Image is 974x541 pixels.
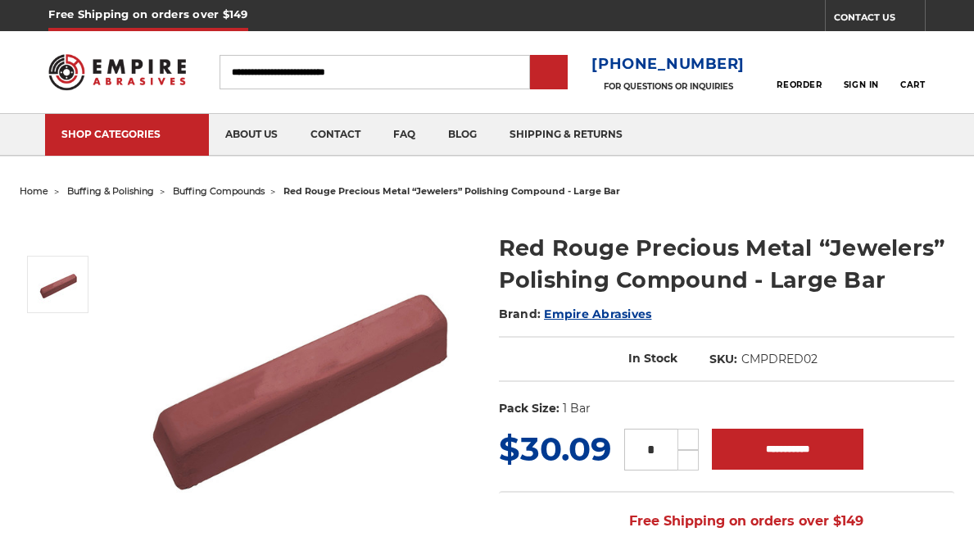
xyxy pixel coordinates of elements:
dt: SKU: [709,351,737,368]
p: FOR QUESTIONS OR INQUIRIES [591,81,745,92]
a: contact [294,114,377,156]
a: buffing compounds [173,185,265,197]
span: Free Shipping on orders over $149 [590,505,863,538]
img: Red Rouge Jewelers Buffing Compound [38,264,79,305]
a: CONTACT US [834,8,925,31]
a: [PHONE_NUMBER] [591,52,745,76]
div: SHOP CATEGORIES [61,128,193,140]
a: Reorder [777,54,822,89]
a: Empire Abrasives [544,307,651,321]
a: blog [432,114,493,156]
img: Empire Abrasives [48,45,186,99]
span: Cart [900,80,925,90]
input: Submit [532,57,565,89]
span: red rouge precious metal “jewelers” polishing compound - large bar [283,185,620,197]
a: shipping & returns [493,114,639,156]
span: Sign In [844,80,879,90]
dd: 1 Bar [563,400,591,417]
dt: Pack Size: [499,400,559,417]
dd: CMPDRED02 [741,351,818,368]
span: Reorder [777,80,822,90]
a: about us [209,114,294,156]
span: In Stock [628,351,677,366]
h1: Red Rouge Precious Metal “Jewelers” Polishing Compound - Large Bar [499,232,955,296]
a: home [20,185,48,197]
a: buffing & polishing [67,185,154,197]
span: Brand: [499,307,541,321]
a: Cart [900,54,925,90]
a: faq [377,114,432,156]
span: $30.09 [499,429,611,469]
